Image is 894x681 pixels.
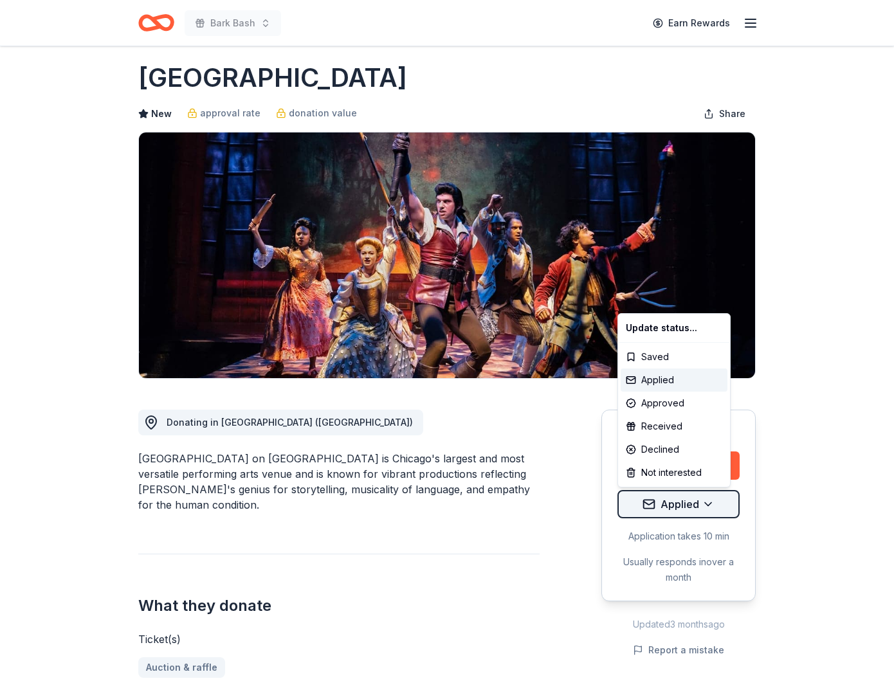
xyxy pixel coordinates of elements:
div: Not interested [621,461,727,484]
span: Bark Bash [210,15,255,31]
div: Saved [621,345,727,368]
div: Received [621,415,727,438]
div: Update status... [621,316,727,340]
div: Approved [621,392,727,415]
div: Declined [621,438,727,461]
div: Applied [621,368,727,392]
